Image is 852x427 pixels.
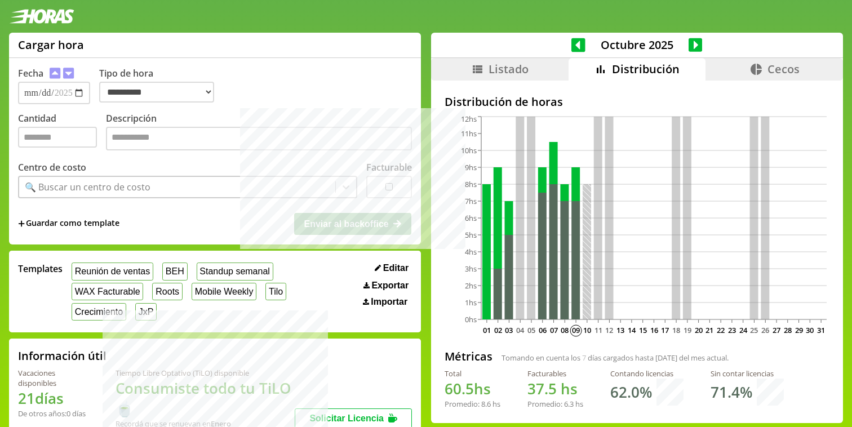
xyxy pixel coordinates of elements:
h2: Métricas [445,349,492,364]
span: 60.5 [445,379,474,399]
h2: Información útil [18,348,106,363]
div: Contando licencias [610,368,684,379]
text: 06 [539,325,547,335]
label: Cantidad [18,112,106,153]
label: Tipo de hora [99,67,223,104]
text: 29 [795,325,802,335]
text: 21 [705,325,713,335]
label: Centro de costo [18,161,86,174]
span: 8.6 [481,399,491,409]
tspan: 2hs [465,281,477,291]
button: JxP [135,303,157,321]
span: Tomando en cuenta los días cargados hasta [DATE] del mes actual. [502,353,729,363]
label: Descripción [106,112,412,153]
div: Promedio: hs [527,399,583,409]
span: Octubre 2025 [585,37,689,52]
h1: Consumiste todo tu TiLO 🍵 [116,378,295,419]
text: 27 [773,325,780,335]
text: 04 [516,325,525,335]
div: Sin contar licencias [711,368,784,379]
button: Standup semanal [197,263,273,280]
text: 16 [650,325,658,335]
h1: hs [527,379,583,399]
tspan: 10hs [461,145,477,155]
span: Editar [383,263,409,273]
tspan: 7hs [465,196,477,206]
div: Facturables [527,368,583,379]
div: Vacaciones disponibles [18,368,88,388]
span: +Guardar como template [18,217,119,230]
text: 09 [572,325,580,335]
text: 01 [483,325,491,335]
button: WAX Facturable [72,283,143,300]
button: Roots [152,283,182,300]
input: Cantidad [18,127,97,148]
span: Listado [489,61,529,77]
h2: Distribución de horas [445,94,829,109]
text: 30 [806,325,814,335]
textarea: Descripción [106,127,412,150]
span: Solicitar Licencia [309,413,384,423]
text: 20 [694,325,702,335]
button: Reunión de ventas [72,263,153,280]
tspan: 4hs [465,247,477,257]
h1: 71.4 % [711,382,752,402]
text: 15 [639,325,647,335]
span: 6.3 [564,399,574,409]
text: 26 [761,325,769,335]
text: 07 [549,325,557,335]
span: Templates [18,263,63,275]
div: Tiempo Libre Optativo (TiLO) disponible [116,368,295,378]
text: 19 [684,325,691,335]
text: 11 [594,325,602,335]
text: 03 [505,325,513,335]
tspan: 1hs [465,297,477,308]
text: 17 [661,325,669,335]
text: 05 [527,325,535,335]
h1: hs [445,379,500,399]
button: Tilo [265,283,286,300]
tspan: 11hs [461,128,477,139]
tspan: 6hs [465,213,477,223]
div: Promedio: hs [445,399,500,409]
text: 24 [739,325,747,335]
text: 25 [750,325,758,335]
text: 08 [561,325,569,335]
span: Exportar [371,281,409,291]
text: 31 [817,325,825,335]
button: BEH [162,263,188,280]
label: Fecha [18,67,43,79]
label: Facturable [366,161,412,174]
img: logotipo [9,9,74,24]
select: Tipo de hora [99,82,214,103]
text: 14 [628,325,636,335]
button: Exportar [360,280,412,291]
text: 12 [605,325,613,335]
h1: Cargar hora [18,37,84,52]
span: Distribución [612,61,680,77]
text: 23 [728,325,736,335]
text: 22 [717,325,725,335]
div: De otros años: 0 días [18,408,88,419]
div: 🔍 Buscar un centro de costo [25,181,150,193]
button: Crecimiento [72,303,126,321]
tspan: 12hs [461,114,477,124]
div: Total [445,368,500,379]
h1: 62.0 % [610,382,652,402]
text: 13 [616,325,624,335]
span: 7 [582,353,586,363]
button: Editar [371,263,412,274]
tspan: 3hs [465,264,477,274]
button: Mobile Weekly [192,283,256,300]
h1: 21 días [18,388,88,408]
span: Cecos [767,61,800,77]
text: 02 [494,325,502,335]
span: Importar [371,297,407,307]
span: + [18,217,25,230]
text: 18 [672,325,680,335]
text: 28 [784,325,792,335]
tspan: 5hs [465,230,477,240]
span: 37.5 [527,379,557,399]
tspan: 9hs [465,162,477,172]
text: 10 [583,325,591,335]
